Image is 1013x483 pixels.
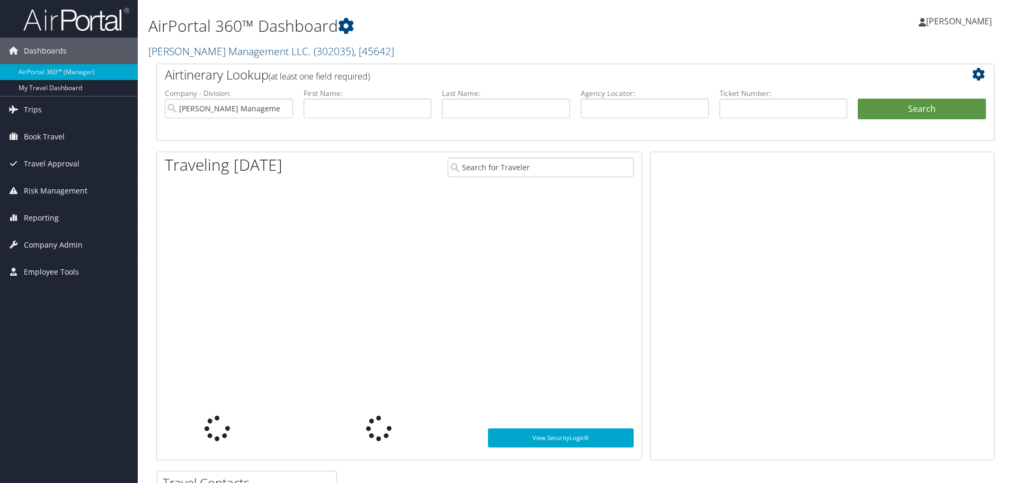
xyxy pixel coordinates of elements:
a: [PERSON_NAME] Management LLC. [148,44,394,58]
h2: Airtinerary Lookup [165,66,916,84]
label: Ticket Number: [719,88,848,99]
a: View SecurityLogic® [488,428,634,447]
label: First Name: [304,88,432,99]
label: Last Name: [442,88,570,99]
h1: AirPortal 360™ Dashboard [148,15,718,37]
a: [PERSON_NAME] [919,5,1002,37]
span: Company Admin [24,232,83,258]
span: Risk Management [24,178,87,204]
span: Dashboards [24,38,67,64]
label: Company - Division: [165,88,293,99]
span: Trips [24,96,42,123]
span: , [ 45642 ] [354,44,394,58]
input: Search for Traveler [448,157,634,177]
span: Travel Approval [24,151,79,177]
span: Reporting [24,205,59,231]
span: [PERSON_NAME] [926,15,992,27]
span: ( 302035 ) [314,44,354,58]
label: Agency Locator: [581,88,709,99]
h1: Traveling [DATE] [165,154,282,176]
span: Book Travel [24,124,65,150]
button: Search [858,99,986,120]
span: Employee Tools [24,259,79,285]
img: airportal-logo.png [23,7,129,32]
span: (at least one field required) [269,71,370,82]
